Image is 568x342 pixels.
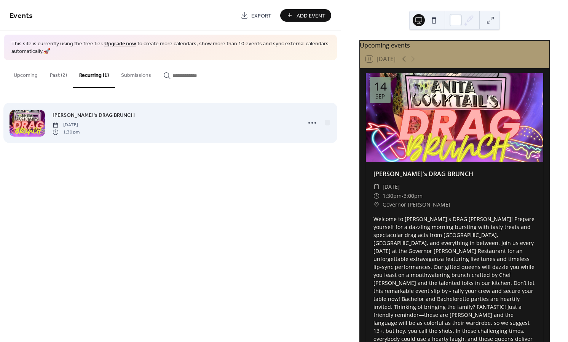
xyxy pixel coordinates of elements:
[360,41,549,50] div: Upcoming events
[375,94,385,99] div: Sep
[297,12,325,20] span: Add Event
[383,191,402,200] span: 1:30pm
[251,12,271,20] span: Export
[374,81,387,92] div: 14
[373,200,380,209] div: ​
[44,60,73,87] button: Past (2)
[10,8,33,23] span: Events
[280,9,331,22] button: Add Event
[373,182,380,191] div: ​
[73,60,115,88] button: Recurring (1)
[115,60,157,87] button: Submissions
[11,40,329,55] span: This site is currently using the free tier. to create more calendars, show more than 10 events an...
[402,191,404,200] span: -
[366,169,543,178] div: [PERSON_NAME]'s DRAG BRUNCH
[373,191,380,200] div: ​
[383,200,450,209] span: Governor [PERSON_NAME]
[8,60,44,87] button: Upcoming
[235,9,277,22] a: Export
[53,111,135,119] span: [PERSON_NAME]'s DRAG BRUNCH
[104,39,136,49] a: Upgrade now
[53,111,135,119] a: [PERSON_NAME]'s DRAG BRUNCH
[383,182,400,191] span: [DATE]
[53,122,80,129] span: [DATE]
[404,191,423,200] span: 3:00pm
[53,129,80,135] span: 1:30 pm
